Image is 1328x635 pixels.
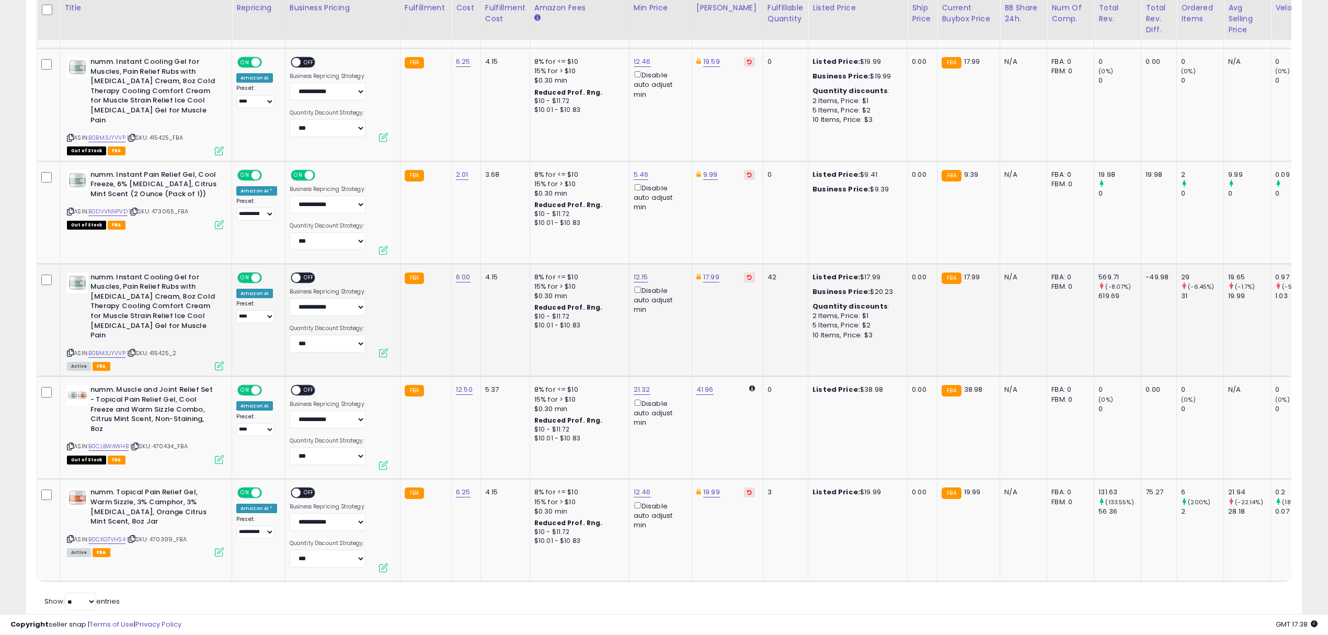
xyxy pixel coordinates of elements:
div: $10 - $11.72 [534,210,621,219]
a: 17.99 [703,272,719,282]
span: ON [238,386,251,395]
label: Quantity Discount Strategy: [290,325,365,332]
div: 28.18 [1228,507,1270,516]
a: 21.32 [634,384,650,395]
span: OFF [313,171,330,179]
strong: Copyright [10,619,49,629]
div: Amazon AI [236,289,273,298]
div: $10.01 - $10.83 [534,321,621,330]
label: Business Repricing Strategy: [290,186,365,193]
small: (0%) [1098,67,1113,75]
span: OFF [260,386,277,395]
small: (133.55%) [1105,498,1134,506]
div: $17.99 [812,273,899,282]
span: ON [238,489,251,497]
div: Listed Price [812,3,903,14]
div: $10.01 - $10.83 [534,434,621,443]
div: $0.30 min [534,76,621,85]
label: Quantity Discount Strategy: [290,109,365,117]
div: FBA: 0 [1051,273,1086,282]
b: Listed Price: [812,56,860,66]
div: 0 [1098,404,1141,414]
a: 6.25 [456,487,471,497]
div: Total Rev. Diff. [1146,3,1172,36]
span: | SKU: 415425_2 [127,349,177,357]
a: B0CKGTVHS4 [88,535,125,544]
div: Fulfillment Cost [485,3,525,25]
div: Current Buybox Price [942,3,995,25]
b: numm. Instant Cooling Gel for Muscles, Pain Relief Rubs with [MEDICAL_DATA] Cream, 8oz Cold Thera... [90,57,217,128]
small: Amazon Fees. [534,14,541,23]
div: $9.39 [812,185,899,194]
b: Reduced Prof. Rng. [534,303,603,312]
div: Amazon AI * [236,186,277,196]
div: Total Rev. [1098,3,1137,25]
div: 31 [1181,291,1223,301]
span: ON [238,273,251,282]
small: (-6.45%) [1188,282,1214,291]
div: N/A [1004,385,1039,394]
a: 19.59 [703,56,720,67]
span: All listings currently available for purchase on Amazon [67,362,91,371]
div: N/A [1228,385,1263,394]
span: | SKU: 470399_FBA [127,535,187,543]
div: 569.71 [1098,273,1141,282]
b: Business Price: [812,287,870,297]
div: : [812,86,899,96]
div: N/A [1228,57,1263,66]
div: 0.00 [912,57,929,66]
div: 75.27 [1146,487,1169,497]
div: 0 [1181,385,1223,394]
div: 0 [1181,57,1223,66]
a: 19.99 [703,487,720,497]
span: 9.39 [964,169,979,179]
span: ON [238,171,251,179]
div: 131.63 [1098,487,1141,497]
div: Amazon Fees [534,3,625,14]
div: $19.99 [812,72,899,81]
span: FBA [108,221,125,230]
small: (0%) [1181,395,1196,404]
div: N/A [1004,487,1039,497]
div: seller snap | | [10,620,181,630]
a: 12.46 [634,56,651,67]
a: 5.46 [634,169,649,180]
div: 19.99 [1228,291,1270,301]
a: 41.96 [696,384,714,395]
div: 0 [1098,189,1141,198]
div: ASIN: [67,385,224,462]
b: Reduced Prof. Rng. [534,416,603,425]
div: 15% for > $10 [534,66,621,76]
span: OFF [301,386,317,395]
small: (-5.83%) [1282,282,1308,291]
div: 0.00 [1146,385,1169,394]
div: Disable auto adjust min [634,182,684,212]
span: FBA [93,548,110,557]
small: (-1.7%) [1235,282,1255,291]
div: $20.23 [812,287,899,297]
b: Reduced Prof. Rng. [534,200,603,209]
div: 0 [1275,189,1318,198]
div: 619.69 [1098,291,1141,301]
div: $9.41 [812,170,899,179]
span: OFF [260,171,277,179]
div: 8% for <= $10 [534,487,621,497]
small: (-22.14%) [1235,498,1263,506]
div: 0 [1181,76,1223,85]
small: FBA [942,487,961,499]
span: FBA [93,362,110,371]
div: FBA: 0 [1051,385,1086,394]
div: 0 [1181,404,1223,414]
b: Listed Price: [812,272,860,282]
div: 0.00 [912,273,929,282]
div: $0.30 min [534,507,621,516]
div: Preset: [236,516,277,539]
div: 9.99 [1228,170,1270,179]
div: $0.30 min [534,404,621,414]
div: FBM: 0 [1051,66,1086,76]
div: Preset: [236,413,277,437]
div: Fulfillable Quantity [768,3,804,25]
div: ASIN: [67,487,224,555]
div: 3 [768,487,800,497]
label: Quantity Discount Strategy: [290,540,365,547]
